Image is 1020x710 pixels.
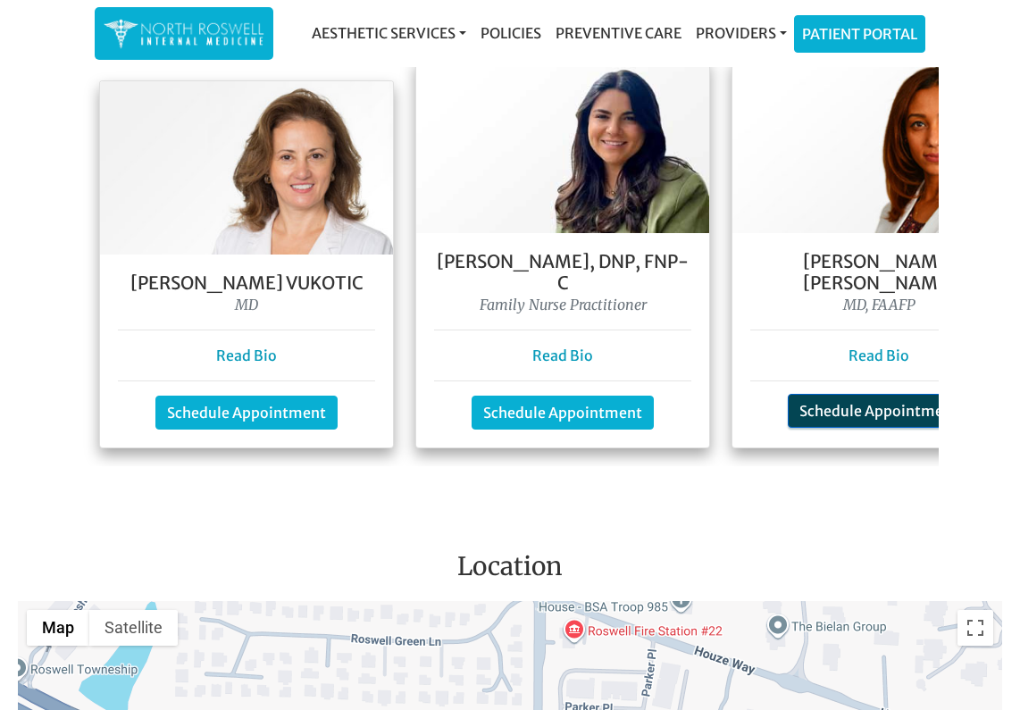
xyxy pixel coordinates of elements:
[473,15,548,51] a: Policies
[104,16,264,51] img: North Roswell Internal Medicine
[689,15,794,51] a: Providers
[305,15,473,51] a: Aesthetic Services
[788,394,970,428] a: Schedule Appointment
[849,347,909,364] a: Read Bio
[216,347,277,364] a: Read Bio
[480,296,647,313] i: Family Nurse Practitioner
[472,396,654,430] a: Schedule Appointment
[155,396,338,430] a: Schedule Appointment
[548,15,689,51] a: Preventive Care
[532,347,593,364] a: Read Bio
[27,610,89,646] button: Show street map
[118,272,375,294] h5: [PERSON_NAME] Vukotic
[235,296,258,313] i: MD
[795,16,924,52] a: Patient Portal
[750,251,1007,294] h5: [PERSON_NAME] [PERSON_NAME]
[100,81,393,255] img: Dr. Goga Vukotis
[89,610,178,646] button: Show satellite imagery
[434,251,691,294] h5: [PERSON_NAME], DNP, FNP- C
[13,552,1007,589] h3: Location
[957,610,993,646] button: Toggle fullscreen view
[843,296,915,313] i: MD, FAAFP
